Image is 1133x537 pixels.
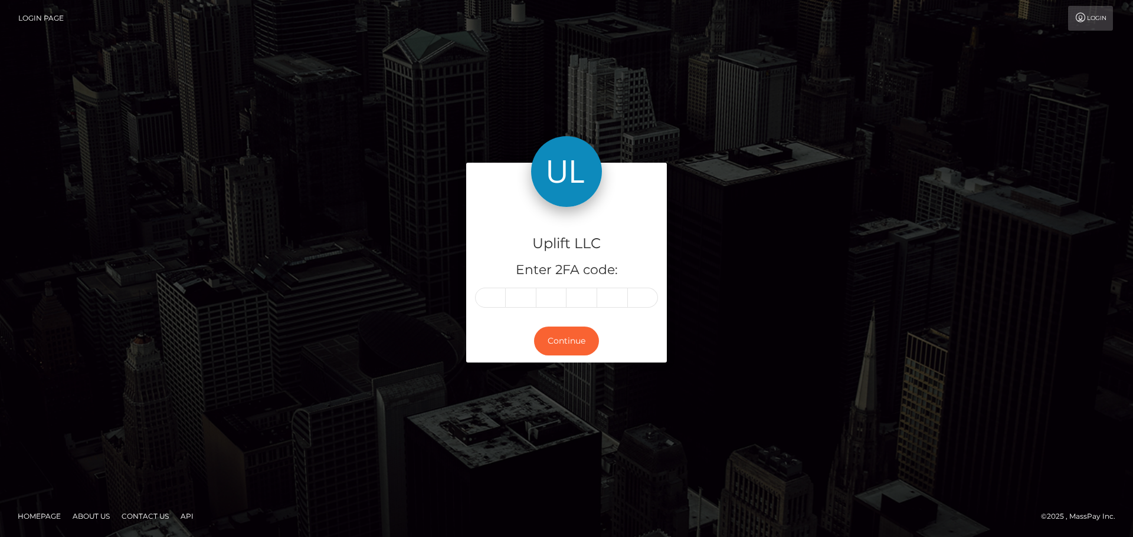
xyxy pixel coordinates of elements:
[475,261,658,279] h5: Enter 2FA code:
[18,6,64,31] a: Login Page
[531,136,602,207] img: Uplift LLC
[1041,510,1124,523] div: © 2025 , MassPay Inc.
[475,233,658,254] h4: Uplift LLC
[176,507,198,525] a: API
[534,327,599,355] button: Continue
[68,507,114,525] a: About Us
[117,507,173,525] a: Contact Us
[1068,6,1113,31] a: Login
[13,507,66,525] a: Homepage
